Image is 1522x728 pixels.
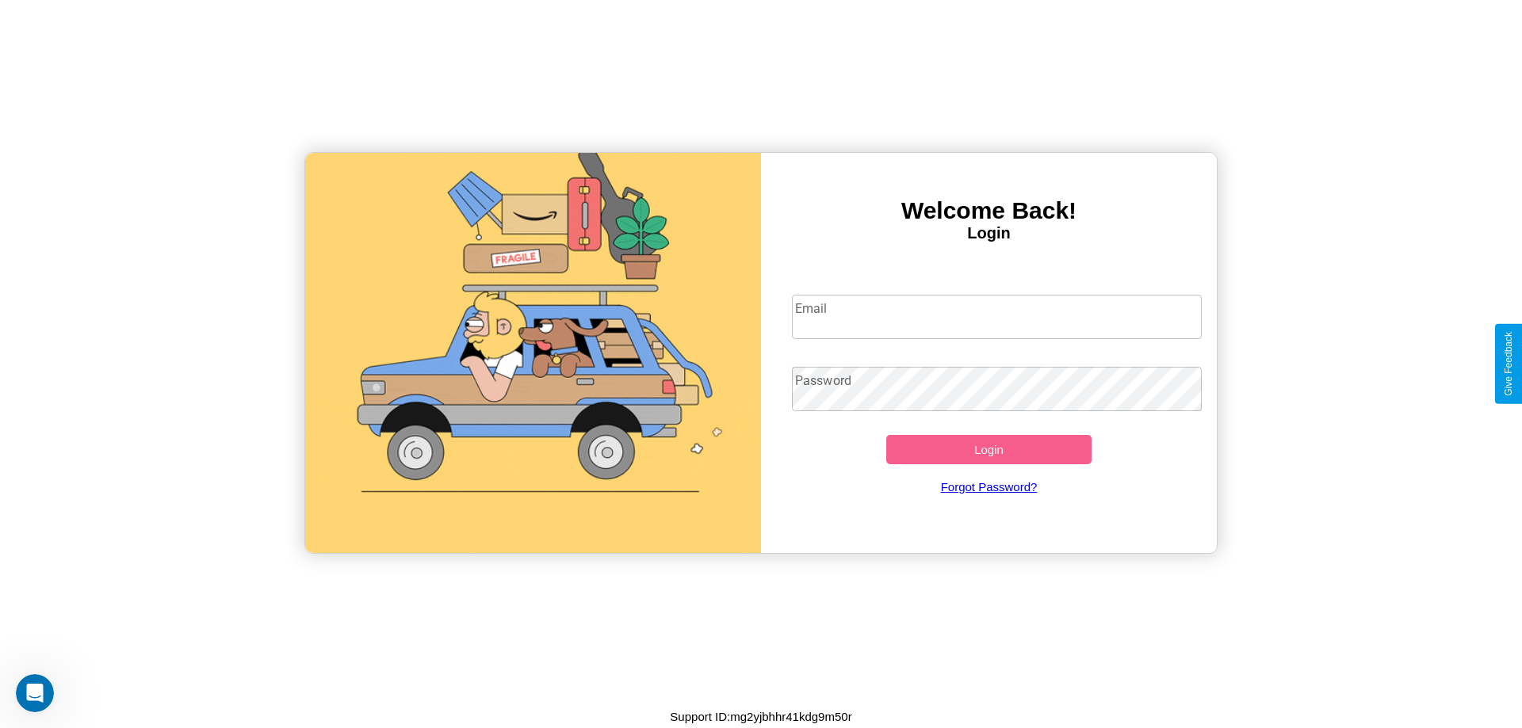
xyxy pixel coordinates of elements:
p: Support ID: mg2yjbhhr41kdg9m50r [670,706,851,727]
h3: Welcome Back! [761,197,1217,224]
iframe: Intercom live chat [16,674,54,712]
h4: Login [761,224,1217,242]
div: Give Feedback [1503,332,1514,396]
img: gif [305,153,761,553]
a: Forgot Password? [784,464,1195,509]
button: Login [886,435,1092,464]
